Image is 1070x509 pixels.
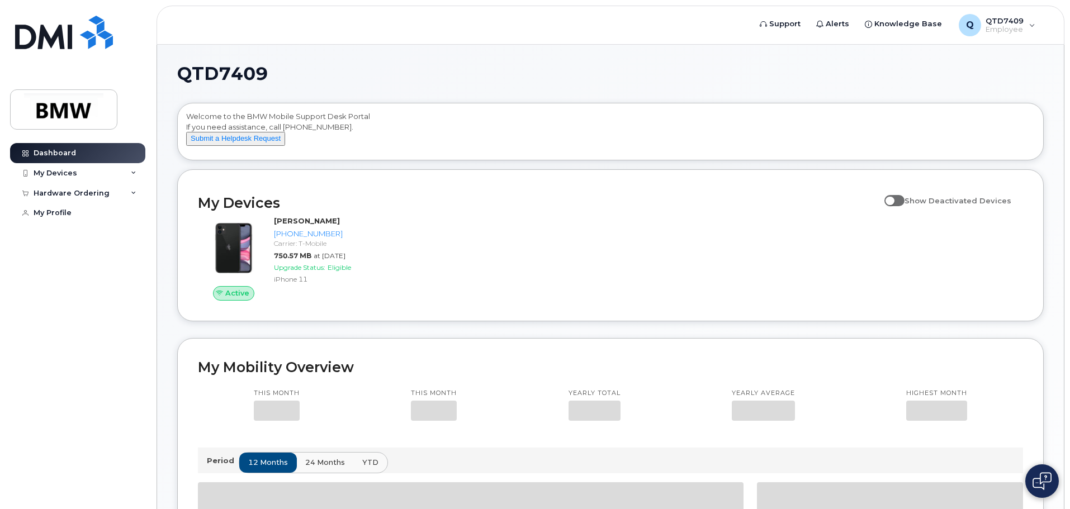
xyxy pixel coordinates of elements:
p: Yearly average [732,389,795,398]
div: iPhone 11 [274,274,390,284]
span: Upgrade Status: [274,263,325,272]
div: Welcome to the BMW Mobile Support Desk Portal If you need assistance, call [PHONE_NUMBER]. [186,111,1035,156]
a: Submit a Helpdesk Request [186,134,285,142]
img: iPhone_11.jpg [207,221,261,275]
img: Open chat [1033,472,1052,490]
p: Highest month [906,389,967,398]
span: at [DATE] [314,251,345,260]
h2: My Devices [198,194,879,211]
div: Carrier: T-Mobile [274,239,390,248]
span: 24 months [305,457,345,468]
p: This month [411,389,457,398]
a: Active[PERSON_NAME][PHONE_NUMBER]Carrier: T-Mobile750.57 MBat [DATE]Upgrade Status:EligibleiPhone 11 [198,216,394,301]
span: YTD [362,457,378,468]
p: This month [254,389,300,398]
p: Yearly total [569,389,621,398]
span: QTD7409 [177,65,268,82]
span: 750.57 MB [274,251,311,260]
input: Show Deactivated Devices [884,190,893,199]
h2: My Mobility Overview [198,359,1023,375]
p: Period [207,455,239,466]
span: Eligible [328,263,351,272]
div: [PHONE_NUMBER] [274,229,390,239]
button: Submit a Helpdesk Request [186,132,285,146]
span: Active [225,288,249,298]
span: Show Deactivated Devices [905,196,1011,205]
strong: [PERSON_NAME] [274,216,340,225]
